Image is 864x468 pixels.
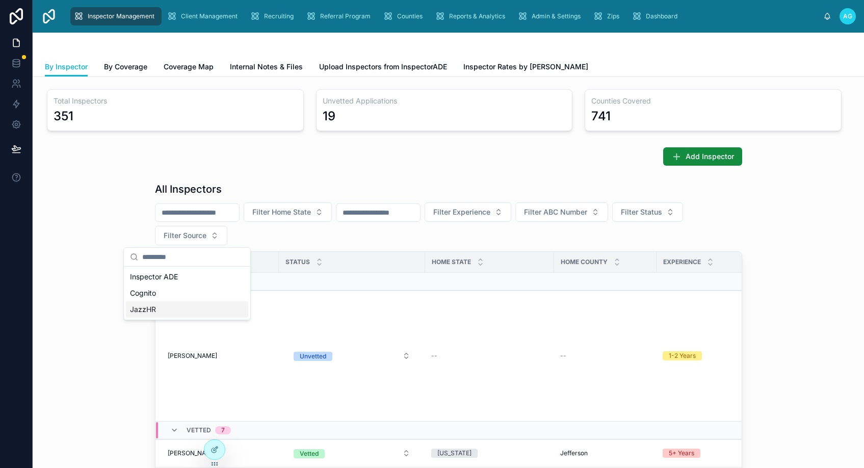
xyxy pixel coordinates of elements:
[124,267,250,320] div: Suggestions
[463,62,588,72] span: Inspector Rates by [PERSON_NAME]
[285,347,418,365] button: Select Button
[560,352,566,360] span: --
[686,151,734,162] span: Add Inspector
[164,62,214,72] span: Coverage Map
[264,12,294,20] span: Recruiting
[612,202,683,222] button: Select Button
[646,12,677,20] span: Dashboard
[449,12,505,20] span: Reports & Analytics
[591,96,835,106] h3: Counties Covered
[663,351,739,360] a: 1-2 Years
[607,12,619,20] span: Zips
[252,207,311,217] span: Filter Home State
[561,258,608,266] span: Home County
[285,346,419,366] a: Select Button
[164,230,206,241] span: Filter Source
[126,285,248,301] div: Cognito
[319,58,447,78] a: Upload Inspectors from InspectorADE
[285,444,418,462] button: Select Button
[168,352,273,360] a: [PERSON_NAME]
[126,269,248,285] div: Inspector ADE
[431,352,437,360] span: --
[104,58,147,78] a: By Coverage
[431,449,548,458] a: [US_STATE]
[669,351,696,360] div: 1-2 Years
[155,182,222,196] h1: All Inspectors
[45,62,88,72] span: By Inspector
[669,449,694,458] div: 5+ Years
[187,426,211,434] span: Vetted
[425,202,511,222] button: Select Button
[230,62,303,72] span: Internal Notes & Files
[285,258,310,266] span: Status
[843,12,852,20] span: AG
[320,12,371,20] span: Referral Program
[88,12,154,20] span: Inspector Management
[230,58,303,78] a: Internal Notes & Files
[560,449,588,457] span: Jefferson
[560,449,650,457] a: Jefferson
[155,226,227,245] button: Select Button
[41,8,57,24] img: App logo
[663,147,742,166] button: Add Inspector
[323,108,335,124] div: 19
[319,62,447,72] span: Upload Inspectors from InspectorADE
[104,62,147,72] span: By Coverage
[621,207,662,217] span: Filter Status
[431,352,548,360] a: --
[65,5,823,28] div: scrollable content
[432,7,512,25] a: Reports & Analytics
[300,449,319,458] div: Vetted
[285,444,419,463] a: Select Button
[629,7,685,25] a: Dashboard
[524,207,587,217] span: Filter ABC Number
[663,258,701,266] span: Experience
[300,352,326,361] div: Unvetted
[54,108,73,124] div: 351
[591,108,611,124] div: 741
[590,7,626,25] a: Zips
[70,7,162,25] a: Inspector Management
[45,58,88,77] a: By Inspector
[463,58,588,78] a: Inspector Rates by [PERSON_NAME]
[164,7,245,25] a: Client Management
[244,202,332,222] button: Select Button
[168,352,217,360] span: [PERSON_NAME]
[221,426,225,434] div: 7
[323,96,566,106] h3: Unvetted Applications
[433,207,490,217] span: Filter Experience
[432,258,471,266] span: Home State
[380,7,430,25] a: Counties
[515,202,608,222] button: Select Button
[164,58,214,78] a: Coverage Map
[126,301,248,318] div: JazzHR
[181,12,238,20] span: Client Management
[168,449,273,457] a: [PERSON_NAME]
[54,96,297,106] h3: Total Inspectors
[663,449,739,458] a: 5+ Years
[397,12,423,20] span: Counties
[247,7,301,25] a: Recruiting
[303,7,378,25] a: Referral Program
[532,12,581,20] span: Admin & Settings
[437,449,472,458] div: [US_STATE]
[168,449,217,457] span: [PERSON_NAME]
[560,352,650,360] a: --
[514,7,588,25] a: Admin & Settings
